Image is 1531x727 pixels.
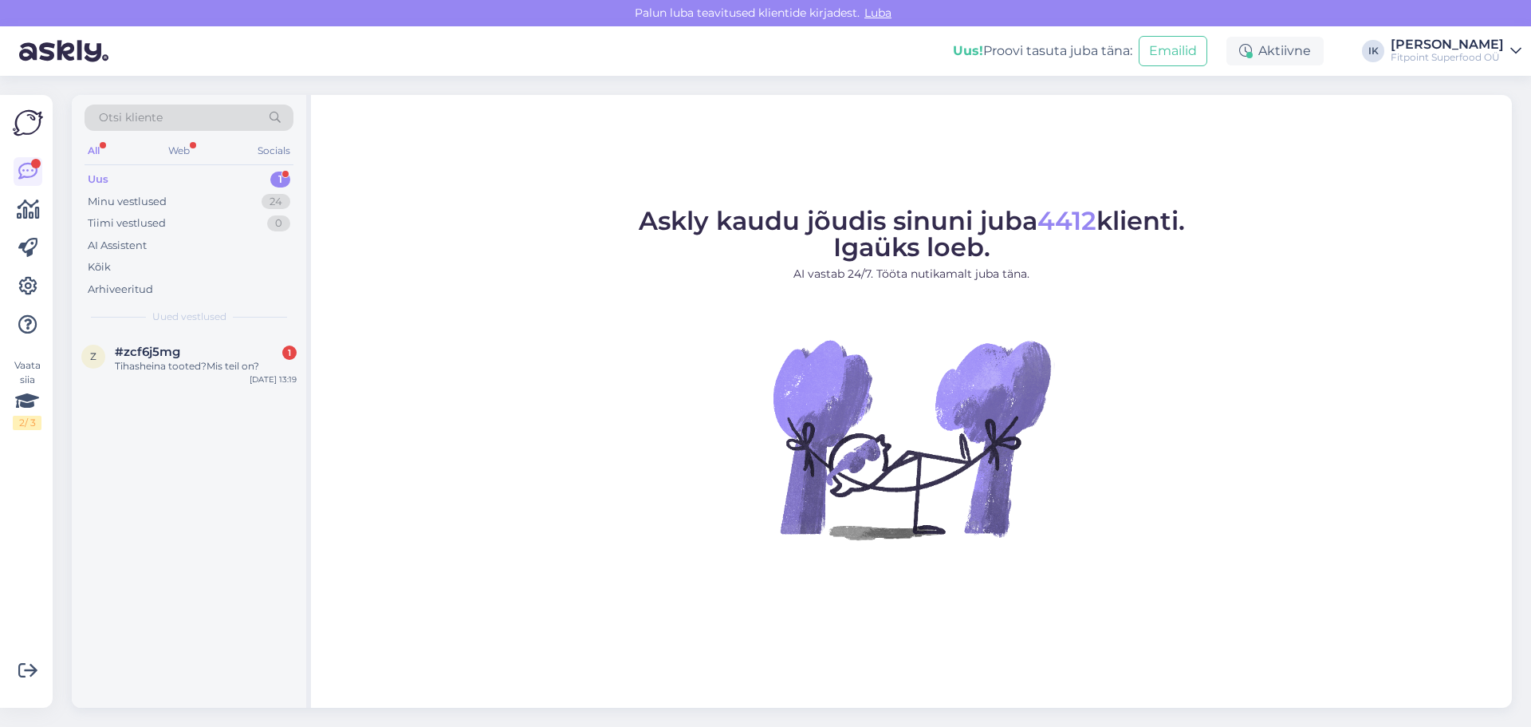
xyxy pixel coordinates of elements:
div: Uus [88,172,108,188]
div: All [85,140,103,161]
p: AI vastab 24/7. Tööta nutikamalt juba täna. [639,266,1185,283]
div: Tihasheina tooted?Mis teil on? [115,359,297,373]
div: 1 [282,346,297,360]
div: 2 / 3 [13,416,41,430]
div: [PERSON_NAME] [1391,38,1504,51]
span: Askly kaudu jõudis sinuni juba klienti. Igaüks loeb. [639,205,1185,263]
div: 1 [270,172,290,188]
img: Askly Logo [13,108,43,138]
div: Kõik [88,259,111,275]
div: 24 [262,194,290,210]
span: Uued vestlused [152,310,226,324]
div: Arhiveeritud [88,282,153,298]
div: IK [1362,40,1384,62]
span: Otsi kliente [99,109,163,126]
div: Aktiivne [1226,37,1324,65]
div: Web [165,140,193,161]
div: Socials [254,140,293,161]
span: z [90,350,96,362]
div: AI Assistent [88,238,147,254]
div: Vaata siia [13,358,41,430]
button: Emailid [1139,36,1207,66]
div: [DATE] 13:19 [250,373,297,385]
div: Fitpoint Superfood OÜ [1391,51,1504,64]
div: Minu vestlused [88,194,167,210]
b: Uus! [953,43,983,58]
div: Proovi tasuta juba täna: [953,41,1132,61]
a: [PERSON_NAME]Fitpoint Superfood OÜ [1391,38,1521,64]
img: No Chat active [768,295,1055,583]
div: 0 [267,215,290,231]
span: Luba [860,6,896,20]
div: Tiimi vestlused [88,215,166,231]
span: 4412 [1037,205,1096,236]
span: #zcf6j5mg [115,345,180,359]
